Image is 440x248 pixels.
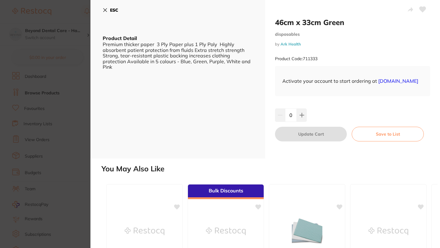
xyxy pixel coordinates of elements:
h2: 46cm x 33cm Green [275,18,430,27]
h2: You May Also Like [101,165,438,173]
img: DentaMedix Dental Bib 3 ply 33cm x 45cm 500/Carton - Green [206,216,246,247]
p: Activate your account to start ordering at [282,78,423,84]
small: by [275,42,430,46]
button: Update Cart [275,127,347,141]
small: Product Code: 711333 [275,56,317,61]
div: Bulk Discounts [188,184,264,199]
b: Product Detail [103,35,137,41]
b: ESC [110,7,118,13]
a: [DOMAIN_NAME] [378,78,418,84]
img: Bib 4ply 25cm x 33cm 1000/Box - White [369,216,408,247]
button: ESC [103,5,118,15]
a: Ark Health [280,42,301,46]
img: Bib 4ply 25cm x 33cm 1000/Box [287,216,327,247]
small: disposables [275,32,430,37]
button: Save to List [352,127,424,141]
img: Green [125,216,164,247]
div: Premium thicker paper 3 Ply Paper plus 1 Ply Poly Highly absorbent patient protection from fluids... [103,42,253,70]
